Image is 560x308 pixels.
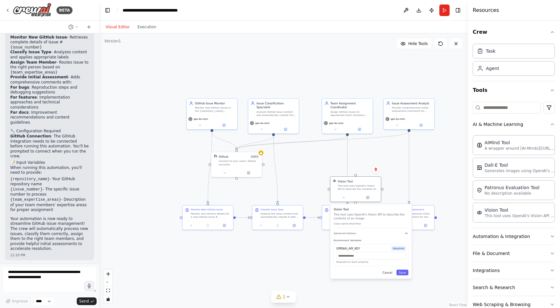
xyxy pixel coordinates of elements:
[10,187,43,192] code: {issue_number}
[338,184,378,190] div: This tool uses OpenAI's Vision API to describe the contents of an image.
[10,60,89,75] li: - Routes issue to the right person based on {team_expertise_areas}
[261,208,284,211] div: Classify Issue Type
[237,171,260,175] button: Open in side panel
[334,239,409,242] label: Environment Variables
[372,165,380,173] button: Delete node
[392,212,432,218] div: Create a comprehensive initial assessment comment for the GitHub issue. For bugs, provide detaile...
[10,187,89,197] li: - The specific issue number to process
[334,207,409,212] h3: Vision Tool
[10,177,89,187] li: - Your GitHub repository name
[409,123,433,128] button: Open in side panel
[334,232,356,235] span: Advanced Options
[66,23,81,31] button: Switch to previous chat
[477,188,482,193] img: PatronusEvalTool
[10,50,51,54] strong: Classify Issue Type
[10,75,89,125] li: - Adds comprehensive comments with:
[322,98,373,134] div: Team Assignment CoordinatorAssign GitHub issues to appropriate team members based on their expert...
[10,134,51,138] strong: GitHub Connection
[486,65,499,72] div: Agent
[256,110,296,117] div: Analyze GitHub issue content and automatically classify them with appropriate labels (bug, featur...
[104,286,112,295] button: fit view
[10,197,89,213] li: - Description of your team members' expertise areas for proper assignment
[473,116,555,133] button: AI & Machine Learning
[195,106,235,112] div: Monitor new GitHub issues in the {repository_name} repository and retrieve issue details for proc...
[473,6,499,14] h4: Resources
[485,168,555,173] p: Generates images using OpenAI's Dall-E model.
[473,228,555,245] button: Automation & Integration
[84,281,94,291] button: Click to speak your automation idea
[212,123,236,128] button: Open in side panel
[383,98,435,130] div: Issue Assessment AnalystProvide comprehensive initial assessment comments for GitHub issues, incl...
[418,223,433,228] button: Open in side panel
[10,35,67,40] strong: Monitor New GitHub Issue
[194,117,208,120] span: gpt-4o-mini
[485,162,555,168] div: Dall-E Tool
[477,143,482,148] img: AIMindTool
[333,179,336,182] img: VisionTool
[356,195,379,200] button: Open in side panel
[252,205,303,230] div: Classify Issue TypeAnalyze the issue content and automatically classify it with appropriate label...
[104,270,112,303] div: React Flow controls
[322,205,373,230] div: Assign Team MemberBased on the issue classification and team member expertise in {team_expertise_...
[10,165,89,175] p: When running this automation, you'll need to provide:
[283,294,286,300] span: 1
[10,35,89,50] li: - Retrieves complete details of issue #{issue_number}
[383,205,435,230] div: Provide Initial AssessmentCreate a comprehensive initial assessment comment for the GitHub issue....
[271,136,280,203] g: Edge from 23238142-df98-45a1-b4f2-82b59865beae to ae1b25ac-e57c-4a3d-bf18-7cf82d90ef6d
[397,39,432,49] button: Hide Tools
[449,303,467,307] a: React Flow attribution
[10,134,89,159] p: : The GitHub integration needs to be connected before running this automation. You'll be prompted...
[408,41,428,46] span: Hide Tools
[10,95,89,110] li: : Implementation approaches and technical considerations
[485,146,555,151] p: A wrapper around [AI-Minds]([URL][DOMAIN_NAME]). Useful for when you need answers to questions fr...
[217,223,231,228] button: Open in side panel
[256,101,296,110] div: Issue Classification Specialist
[336,260,406,264] p: Required to work properly.
[473,81,555,99] button: Tools
[84,23,94,31] button: Start a new chat
[473,41,555,81] div: Crew
[191,212,231,218] div: Monitor and retrieve details for a new GitHub issue #{issue_number} in the {repository_name} repo...
[13,3,51,17] img: Logo
[56,6,73,14] div: BETA
[345,136,349,203] g: Edge from 64d5ae30-a5d5-495a-b351-39bc6c1a2c2a to e82635a7-a6f2-436c-befb-5c3c660a724e
[334,212,409,221] p: This tool uses OpenAI's Vision API to describe the contents of an image.
[210,132,239,149] g: Edge from 7f990ea9-a7d6-48b5-9e51-e5234462be70 to 10aef8df-7074-4a2b-b719-930733d0ffe4
[103,6,112,15] button: Hide left sidebar
[453,6,462,15] button: Hide right sidebar
[12,299,28,304] span: Improve
[477,165,482,170] img: DallETool
[485,213,555,218] p: This tool uses OpenAI's Vision API to describe the contents of an image.
[199,223,217,228] button: No output available
[486,48,495,54] div: Task
[206,132,214,203] g: Edge from 7f990ea9-a7d6-48b5-9e51-e5234462be70 to aff5d720-d064-4919-90e6-69eb1c8f4618
[10,50,89,60] li: - Analyzes content and applies appropriate labels
[10,85,89,95] li: : Reproduction steps and debugging suggestions
[330,110,370,117] div: Assign GitHub issues to appropriate team members based on their expertise, workload, and the natu...
[473,262,555,279] button: Integrations
[485,184,539,191] div: Patronus Evaluation Tool
[473,133,555,228] div: AI & Machine Learning
[211,152,262,177] div: GitHubGithub2of10Connect to your users’ GitHub accounts
[485,139,555,146] div: AIMind Tool
[235,136,276,149] g: Edge from 23238142-df98-45a1-b4f2-82b59865beae to 10aef8df-7074-4a2b-b719-930733d0ffe4
[104,39,121,44] div: Version 1
[104,278,112,286] button: zoom out
[477,210,482,215] img: VisionTool
[10,216,89,251] p: Your automation is now ready to streamline GitHub issue management! The crew will automatically p...
[250,154,259,159] span: Number of enabled actions
[473,23,555,41] button: Crew
[10,198,61,202] code: {team_expertise_areas}
[10,95,37,100] strong: For features
[134,23,160,31] button: Execution
[186,98,237,130] div: GitHub Issue MonitorMonitor new GitHub issues in the {repository_name} repository and retrieve is...
[10,160,89,165] h2: 📝 Input Variables
[255,121,270,125] span: gpt-4o-mini
[485,207,555,213] div: Vision Tool
[219,154,228,159] div: Github
[473,279,555,296] button: Search & Research
[3,297,30,305] button: Improve
[274,127,297,132] button: Open in side panel
[391,117,405,120] span: gpt-4o-mini
[392,246,406,251] span: Required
